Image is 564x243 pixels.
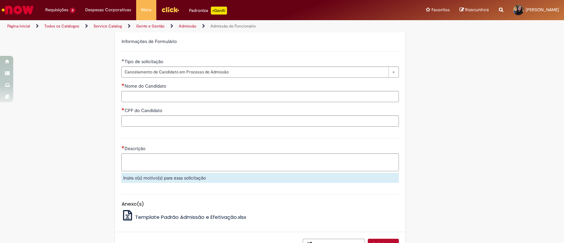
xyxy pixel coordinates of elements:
[210,23,256,29] a: Admissão de Funcionário
[432,7,450,13] span: Favoritos
[121,153,399,171] textarea: Descrição
[465,7,489,13] span: Rascunhos
[211,7,227,15] p: +GenAi
[124,67,385,77] span: Cancelamento de Candidato em Processo de Admissão
[121,146,124,148] span: Necessários
[5,20,371,32] ul: Trilhas de página
[7,23,30,29] a: Página inicial
[124,83,167,89] span: Nome do Candidato
[121,83,124,86] span: Necessários
[161,5,179,15] img: click_logo_yellow_360x200.png
[124,107,163,113] span: CPF do Candidato
[121,59,124,61] span: Obrigatório Preenchido
[179,23,196,29] a: Admissão
[460,7,489,13] a: Rascunhos
[121,115,399,127] input: CPF do Candidato
[45,7,68,13] span: Requisições
[121,108,124,110] span: Necessários
[44,23,79,29] a: Todos os Catálogos
[121,38,176,44] label: Informações de Formulário
[136,23,165,29] a: Gente e Gestão
[85,7,131,13] span: Despesas Corporativas
[141,7,151,13] span: More
[124,145,146,151] span: Descrição
[121,91,399,102] input: Nome do Candidato
[94,23,122,29] a: Service Catalog
[124,59,164,64] span: Tipo de solicitação
[189,7,227,15] div: Padroniza
[526,7,559,13] span: [PERSON_NAME]
[1,3,35,17] img: ServiceNow
[135,214,246,221] span: Template Padrão Admissão e Efetivação.xlsx
[121,173,399,183] div: Insira o(s) motivo(s) para essa solicitação
[70,8,75,13] span: 3
[121,201,399,207] h5: Anexo(s)
[121,214,246,221] a: Template Padrão Admissão e Efetivação.xlsx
